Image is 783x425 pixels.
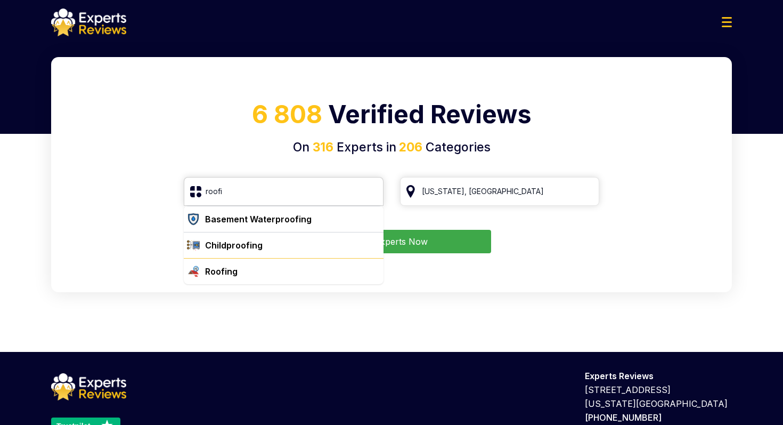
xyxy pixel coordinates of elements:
p: [US_STATE][GEOGRAPHIC_DATA] [585,397,732,411]
span: 6 808 [252,99,322,129]
span: 316 [313,140,333,155]
h1: Verified Reviews [64,96,719,138]
img: Menu Icon [722,17,732,27]
span: 206 [396,140,422,155]
img: category icon [187,213,200,226]
div: Roofing [205,265,238,278]
input: Your City [400,177,600,206]
p: [STREET_ADDRESS] [585,383,732,397]
input: Search Category [184,177,384,206]
div: Basement Waterproofing [205,213,312,226]
img: category icon [187,239,200,252]
p: [PHONE_NUMBER] [585,411,732,424]
img: logo [51,9,126,36]
p: Experts Reviews [585,369,732,383]
img: category icon [187,265,200,278]
div: Childproofing [205,239,263,252]
h4: On Experts in Categories [64,138,719,157]
button: Find Experts Now [292,230,491,253]
img: logo [51,373,126,401]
